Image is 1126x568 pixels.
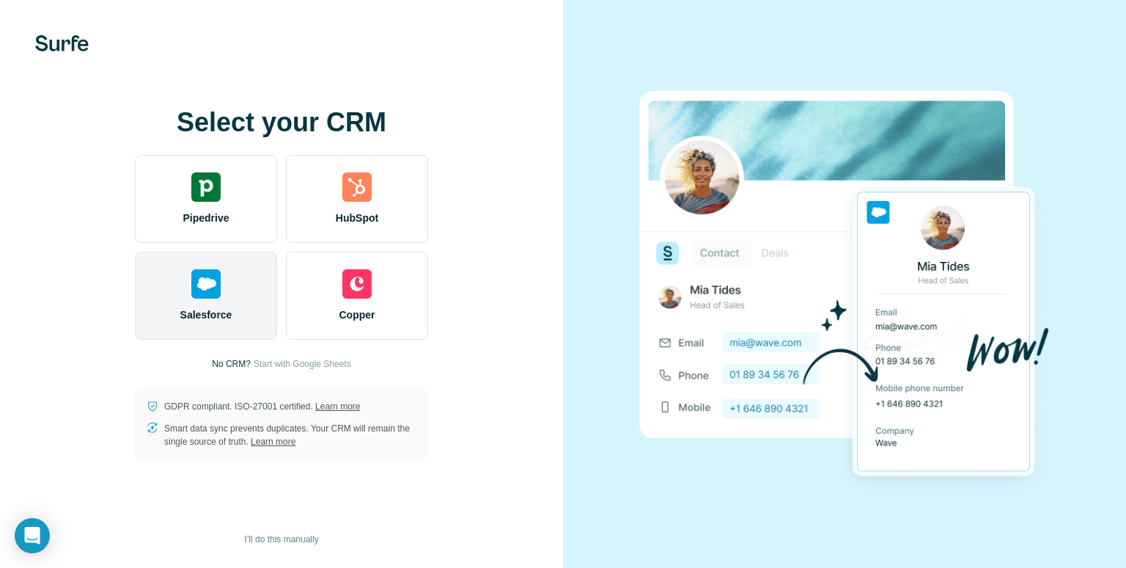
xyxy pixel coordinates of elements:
[339,307,375,322] span: Copper
[342,269,372,299] img: copper's logo
[336,211,378,225] span: HubSpot
[315,401,360,412] a: Learn more
[212,357,251,371] p: No CRM?
[191,269,221,299] img: salesforce's logo
[244,533,318,546] span: I’ll do this manually
[254,357,351,371] button: Start with Google Sheets
[164,422,416,448] p: Smart data sync prevents duplicates. Your CRM will remain the single source of truth.
[191,172,221,202] img: pipedrive's logo
[251,437,295,447] a: Learn more
[180,307,232,322] span: Salesforce
[342,172,372,202] img: hubspot's logo
[183,211,229,225] span: Pipedrive
[639,66,1050,502] img: SALESFORCE image
[135,108,428,137] h1: Select your CRM
[234,528,328,550] button: I’ll do this manually
[15,518,50,553] div: Open Intercom Messenger
[164,400,360,413] p: GDPR compliant. ISO-27001 certified.
[35,35,89,51] img: Surfe's logo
